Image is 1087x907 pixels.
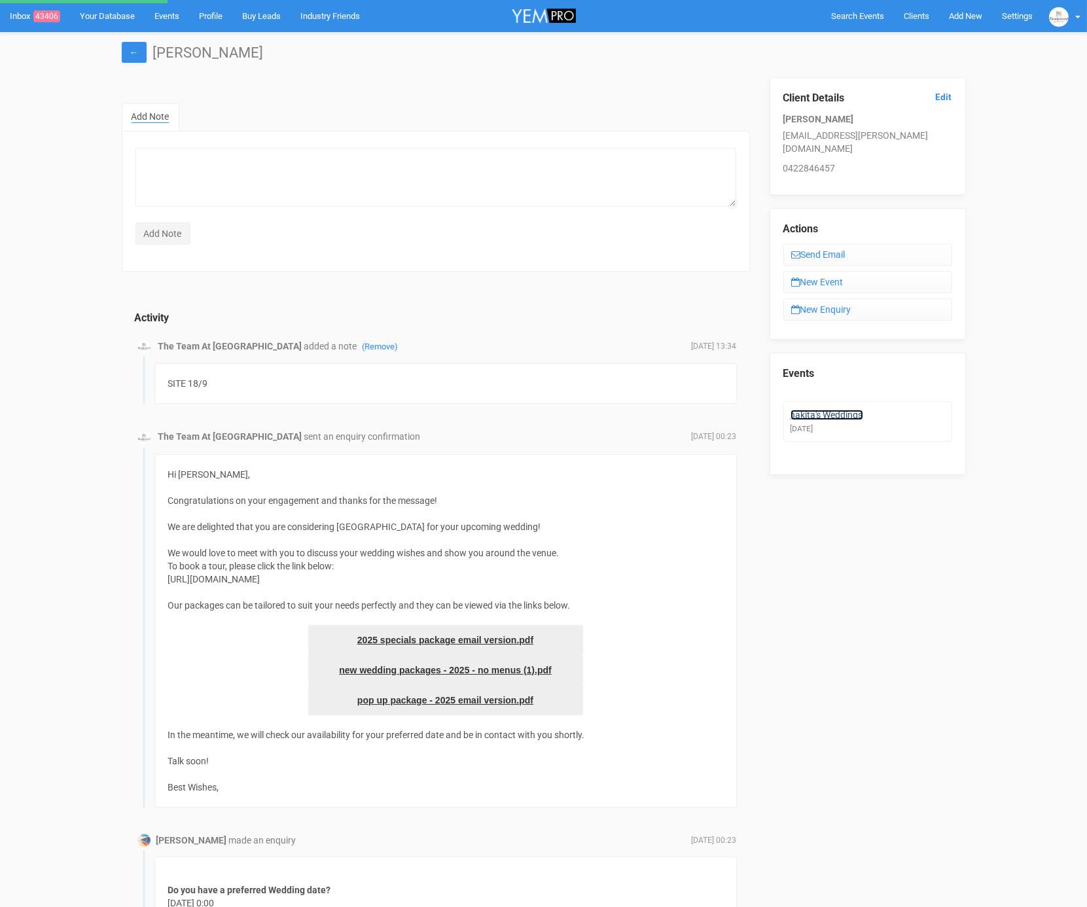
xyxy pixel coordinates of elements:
a: 2025 specials package email version.pdf [308,625,583,655]
legend: Activity [135,311,200,326]
p: 0422846457 [783,162,952,175]
a: (Remove) [363,342,399,351]
span: Search Events [831,11,884,21]
a: pop up package - 2025 email version.pdf [308,685,583,715]
span: [DATE] 00:23 [692,431,737,442]
strong: [PERSON_NAME] [156,835,227,845]
span: Clients [904,11,929,21]
a: Add Note [122,103,179,131]
a: New Enquiry [783,298,952,321]
span: [DATE] 00:23 [692,835,737,846]
span: Add New [949,11,982,21]
strong: The Team At [GEOGRAPHIC_DATA] [158,341,302,351]
span: [DATE] 13:34 [692,341,737,352]
img: Profile Image [137,834,151,847]
div: Hi [PERSON_NAME], Congratulations on your engagement and thanks for the message! We are delighted... [154,454,737,808]
span: made an enquiry [229,835,296,845]
strong: [PERSON_NAME] [783,114,854,124]
div: SITE 18/9 [154,363,737,404]
img: BGLogo.jpg [1049,7,1069,27]
p: [EMAIL_ADDRESS][PERSON_NAME][DOMAIN_NAME] [783,129,952,155]
img: BGLogo.jpg [137,431,151,444]
a: Send Email [783,243,952,266]
a: new wedding packages - 2025 - no menus (1).pdf [308,655,583,685]
img: BGLogo.jpg [137,340,151,353]
small: [DATE] [791,424,813,433]
legend: Client Details [783,91,952,106]
strong: The Team At [GEOGRAPHIC_DATA] [158,431,302,442]
h1: [PERSON_NAME] [122,45,966,61]
span: added a note [304,341,399,351]
legend: Events [783,366,952,382]
span: 43406 [33,10,60,22]
strong: Do you have a preferred Wedding date? [168,885,331,895]
a: nakita's Weddings [791,410,863,420]
legend: Actions [783,222,952,237]
input: Add Note [135,222,190,245]
a: Edit [936,91,952,103]
a: ← [122,42,147,63]
a: New Event [783,271,952,293]
span: sent an enquiry confirmation [304,431,421,442]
